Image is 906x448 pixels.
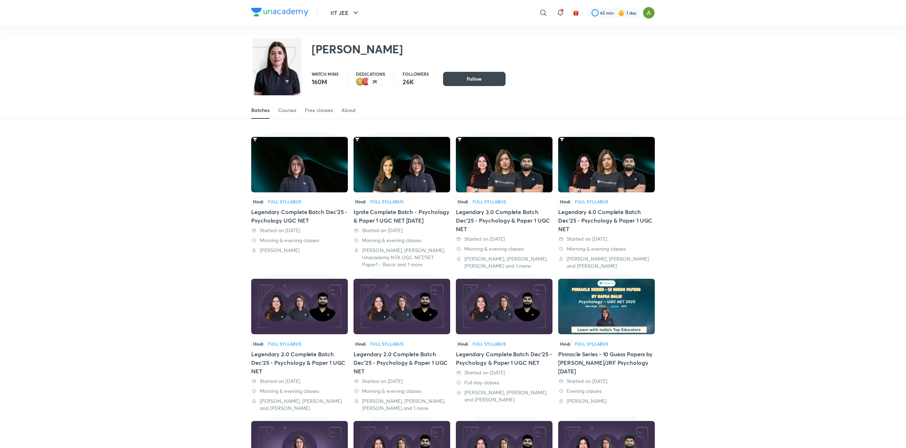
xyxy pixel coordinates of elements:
[251,8,308,18] a: Company Logo
[558,133,655,270] div: Legendary 4.0 Complete Batch Dec'25 - Psychology & Paper 1 UGC NET
[251,340,265,348] span: Hindi
[354,340,367,348] span: Hindi
[558,350,655,375] div: Pinnacle Series - 10 Guess Papers by [PERSON_NAME]/JRF Psychology [DATE]
[354,198,367,206] span: Hindi
[251,237,348,244] div: Morning & evening classes
[278,102,296,119] a: Courses
[251,107,270,114] div: Batches
[356,72,385,76] p: Dedications
[370,199,404,204] div: Full Syllabus
[558,245,655,252] div: Morning & evening classes
[372,79,377,84] p: 2K
[354,237,450,244] div: Morning & evening classes
[268,199,301,204] div: Full Syllabus
[354,398,450,412] div: Rajat Kumar, Hafsa Malik, Toshiba Shukla and 1 more
[558,279,655,334] img: Thumbnail
[341,102,356,119] a: About
[251,102,270,119] a: Batches
[354,388,450,395] div: Morning & evening classes
[341,107,356,114] div: About
[558,388,655,395] div: Evening classes
[354,133,450,270] div: Ignite Complete Batch - Psychology & Paper 1 UGC NET Jun'25
[251,388,348,395] div: Morning & evening classes
[456,198,470,206] span: Hindi
[456,275,552,411] div: Legendary Complete Batch Dec'25 - Psychology & Paper 1 UGC NET
[251,247,348,254] div: Hafsa Malik
[354,137,450,192] img: Thumbnail
[456,279,552,334] img: Thumbnail
[362,78,370,86] img: educator badge1
[312,42,403,56] h2: [PERSON_NAME]
[251,350,348,375] div: Legendary 2.0 Complete Batch Dec'25 - Psychology & Paper 1 UGC NET
[456,350,552,367] div: Legendary Complete Batch Dec'25 - Psychology & Paper 1 UGC NET
[305,102,333,119] a: Free classes
[251,133,348,270] div: Legendary Complete Batch Dec'25 - Psychology UGC NET
[356,78,365,86] img: educator badge2
[251,198,265,206] span: Hindi
[558,275,655,411] div: Pinnacle Series - 10 Guess Papers by Hafsa Malik - NET/JRF Psychology June 2025
[643,7,655,19] img: Ajay A
[326,6,364,20] button: IIT JEE
[253,40,302,114] img: class
[443,72,506,86] button: Follow
[305,107,333,114] div: Free classes
[251,8,308,16] img: Company Logo
[558,208,655,233] div: Legendary 4.0 Complete Batch Dec'25 - Psychology & Paper 1 UGC NET
[618,9,625,16] img: streak
[558,340,572,348] span: Hindi
[558,137,655,192] img: Thumbnail
[251,227,348,234] div: Started on 25 Aug 2025
[456,245,552,252] div: Morning & evening classes
[403,72,429,76] p: Followers
[312,72,339,76] p: Watch mins
[268,342,301,346] div: Full Syllabus
[558,398,655,405] div: Hafsa Malik
[251,208,348,225] div: Legendary Complete Batch Dec'25 - Psychology UGC NET
[570,7,582,18] button: avatar
[558,255,655,270] div: Rajat Kumar, Hafsa Malik and Toshiba Shukla
[312,78,339,86] p: 160M
[354,227,450,234] div: Started on 27 Jul 2025
[558,198,572,206] span: Hindi
[456,235,552,242] div: Started on 12 Jul 2025
[575,342,608,346] div: Full Syllabus
[558,378,655,385] div: Started on 16 Jun 2025
[403,78,429,86] p: 26K
[575,199,608,204] div: Full Syllabus
[251,398,348,412] div: Rajat Kumar, Hafsa Malik and Toshiba Shukla
[473,199,506,204] div: Full Syllabus
[467,75,482,82] span: Follow
[456,137,552,192] img: Thumbnail
[473,342,506,346] div: Full Syllabus
[354,247,450,268] div: Hafsa Malik, Niharika Bhagtani, Unacademy NTA UGC NET/SET Paper1 - Recor and 1 more
[456,389,552,403] div: Rajat Kumar, Hafsa Malik and Toshiba Shukla
[354,208,450,225] div: Ignite Complete Batch - Psychology & Paper 1 UGC NET [DATE]
[456,379,552,386] div: Full day classes
[278,107,296,114] div: Courses
[456,208,552,233] div: Legendary 3.0 Complete Batch Dec'25 - Psychology & Paper 1 UGC NET
[251,279,348,334] img: Thumbnail
[251,275,348,411] div: Legendary 2.0 Complete Batch Dec'25 - Psychology & Paper 1 UGC NET
[456,133,552,270] div: Legendary 3.0 Complete Batch Dec'25 - Psychology & Paper 1 UGC NET
[354,378,450,385] div: Started on 14 Jun 2025
[456,340,470,348] span: Hindi
[251,137,348,192] img: Thumbnail
[456,369,552,376] div: Started on 30 May 2025
[456,255,552,270] div: Rajat Kumar, Hafsa Malik, Toshiba Shukla and 1 more
[573,10,579,16] img: avatar
[251,378,348,385] div: Started on 14 Jun 2025
[354,350,450,375] div: Legendary 2.0 Complete Batch Dec'25 - Psychology & Paper 1 UGC NET
[558,235,655,242] div: Started on 16 Jun 2025
[354,279,450,334] img: Thumbnail
[354,275,450,411] div: Legendary 2.0 Complete Batch Dec'25 - Psychology & Paper 1 UGC NET
[370,342,404,346] div: Full Syllabus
